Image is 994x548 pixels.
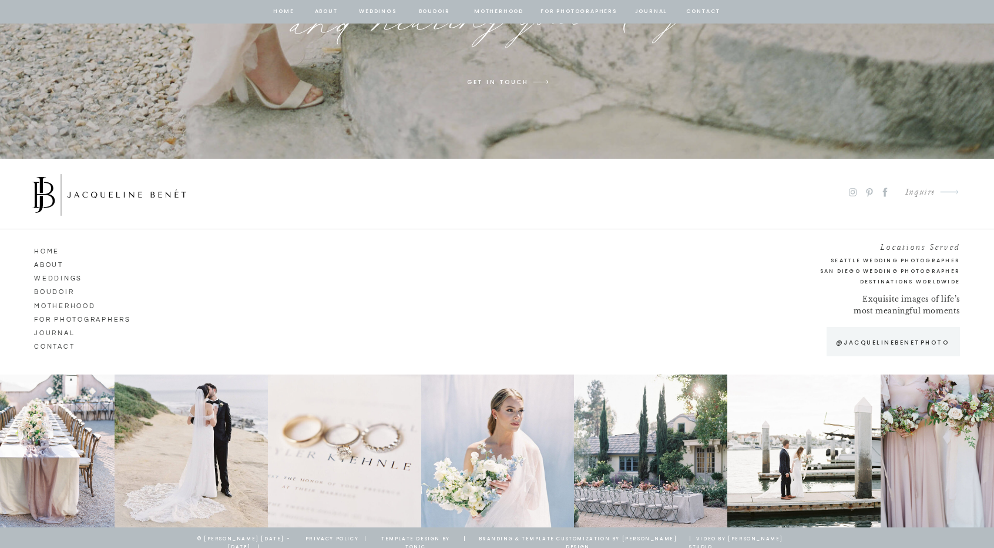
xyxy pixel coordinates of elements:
[34,313,139,323] a: for photographers
[896,185,935,201] a: Inquire
[372,535,459,546] a: template design by tonic
[466,77,529,88] a: GET IN TOUCH
[34,285,101,296] a: Boudoir
[34,340,101,350] a: CONTACT
[273,6,295,17] a: home
[418,6,451,17] a: BOUDOIR
[34,272,101,282] a: Weddings
[786,256,960,266] a: Seattle Wedding Photographer
[34,245,101,255] a: HOME
[361,535,370,546] a: |
[786,277,960,287] h2: Destinations Worldwide
[34,299,101,310] a: Motherhood
[358,6,398,17] a: Weddings
[684,6,722,17] a: contact
[474,6,523,17] a: Motherhood
[301,535,362,546] a: privacy policy
[633,6,669,17] a: journal
[469,535,687,546] a: branding & template customization by [PERSON_NAME] design
[540,6,617,17] a: for photographers
[764,266,960,276] a: San Diego Wedding Photographer
[851,293,960,319] p: Exquisite images of life’s most meaningful moments
[34,326,122,337] a: journal
[830,338,955,347] a: @jacquelinebenetphoto
[314,6,338,17] a: about
[460,535,469,546] a: |
[186,535,301,540] p: © [PERSON_NAME] [DATE] - [DATE] |
[786,240,960,250] h2: Locations Served
[34,258,101,269] a: ABOUT
[689,535,788,546] a: | Video by [PERSON_NAME] Studio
